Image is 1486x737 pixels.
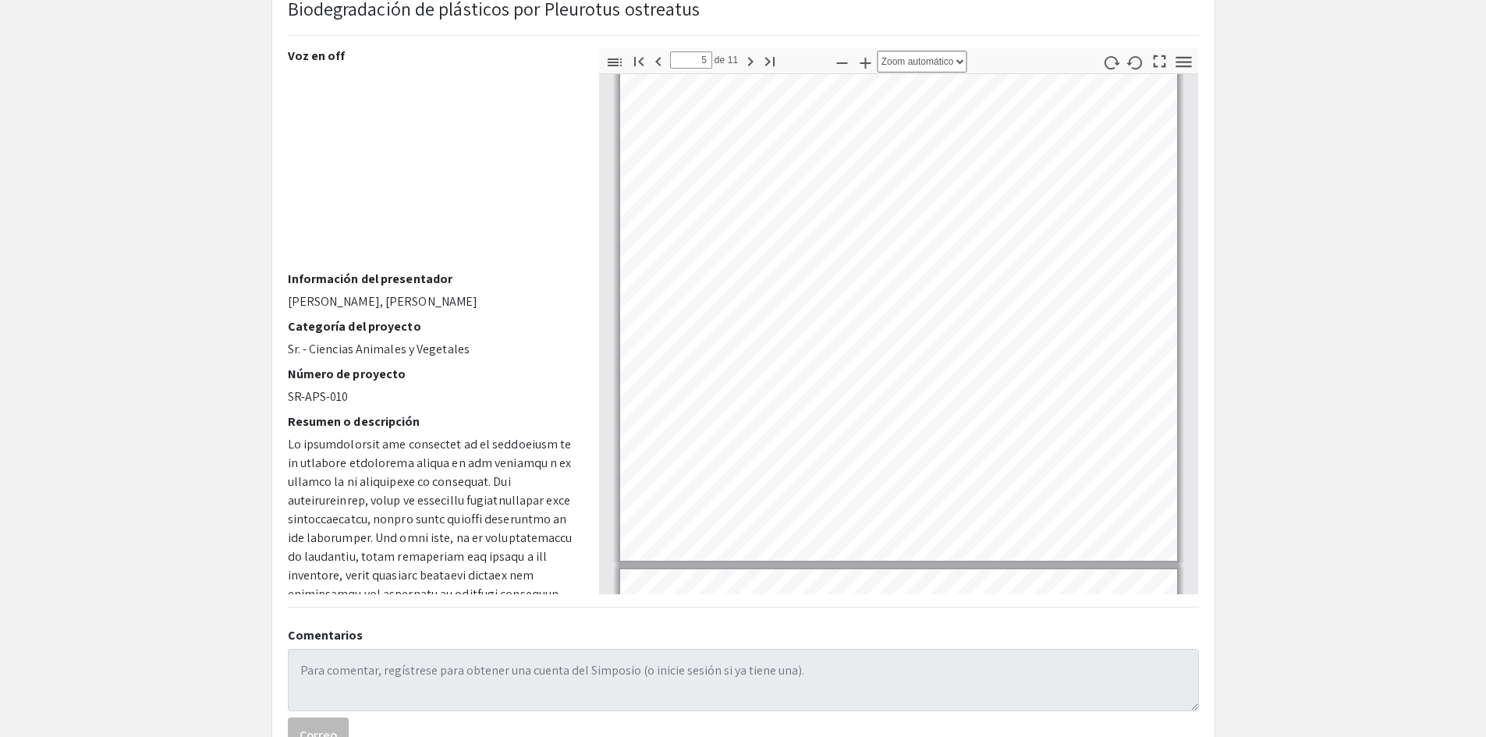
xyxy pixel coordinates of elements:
button: Herramientas [1170,51,1197,73]
button: Página siguiente [737,49,764,72]
font: Número de proyecto [288,366,406,382]
font: Sr. - Ciencias Animales y Vegetales [288,341,470,357]
font: Resumen o descripción [288,413,420,430]
button: Página anterior [645,49,672,72]
button: Ir a la primera página [626,49,652,72]
button: Girar en sentido antihorario [1122,51,1148,73]
input: Página [670,51,712,69]
button: Alejar [829,51,856,73]
iframe: Biodegradación de plásticos con Pleurotus ostreatus [288,69,576,271]
button: Activar o desactivar la barra lateral [601,51,628,73]
font: de 11 [715,55,739,66]
font: Voz en off [288,48,346,64]
font: Comentarios [288,627,364,643]
button: Girar en el sentido de las agujas del reloj [1098,51,1124,73]
font: [PERSON_NAME], [PERSON_NAME] [288,293,478,310]
font: Categoría del proyecto [288,318,421,335]
button: Ir a la última página [757,49,783,72]
font: SR-APS-010 [288,388,349,405]
button: Dar un golpe de zoom [853,51,879,73]
iframe: Charlar [12,667,66,725]
font: Información del presentador [288,271,453,287]
select: Zoom [878,51,967,73]
button: Cambiar al modo de presentación [1146,48,1172,71]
